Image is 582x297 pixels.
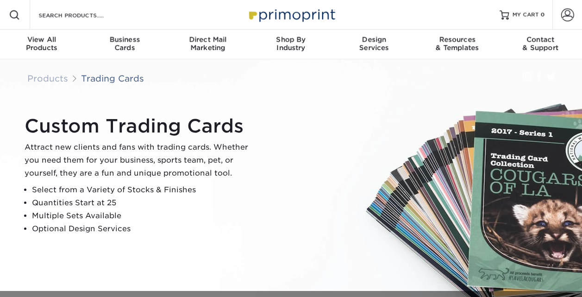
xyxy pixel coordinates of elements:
a: Products [27,73,68,83]
a: Resources& Templates [416,30,499,59]
h1: Custom Trading Cards [25,115,256,137]
li: Multiple Sets Available [32,209,256,222]
span: 0 [541,12,545,18]
a: DesignServices [332,30,416,59]
div: & Support [499,35,582,52]
a: BusinessCards [83,30,167,59]
a: Direct MailMarketing [166,30,250,59]
span: Design [332,35,416,44]
span: Shop By [250,35,333,44]
a: Shop ByIndustry [250,30,333,59]
img: Primoprint [245,5,338,25]
div: Cards [83,35,167,52]
div: Services [332,35,416,52]
span: Contact [499,35,582,44]
p: Attract new clients and fans with trading cards. Whether you need them for your business, sports ... [25,141,256,180]
li: Quantities Start at 25 [32,196,256,209]
div: Marketing [166,35,250,52]
span: Business [83,35,167,44]
span: Direct Mail [166,35,250,44]
div: Industry [250,35,333,52]
span: MY CART [513,11,539,19]
li: Optional Design Services [32,222,256,235]
input: SEARCH PRODUCTS..... [38,9,128,20]
div: & Templates [416,35,499,52]
a: Contact& Support [499,30,582,59]
span: Resources [416,35,499,44]
a: Trading Cards [81,73,144,83]
li: Select from a Variety of Stocks & Finishes [32,183,256,196]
